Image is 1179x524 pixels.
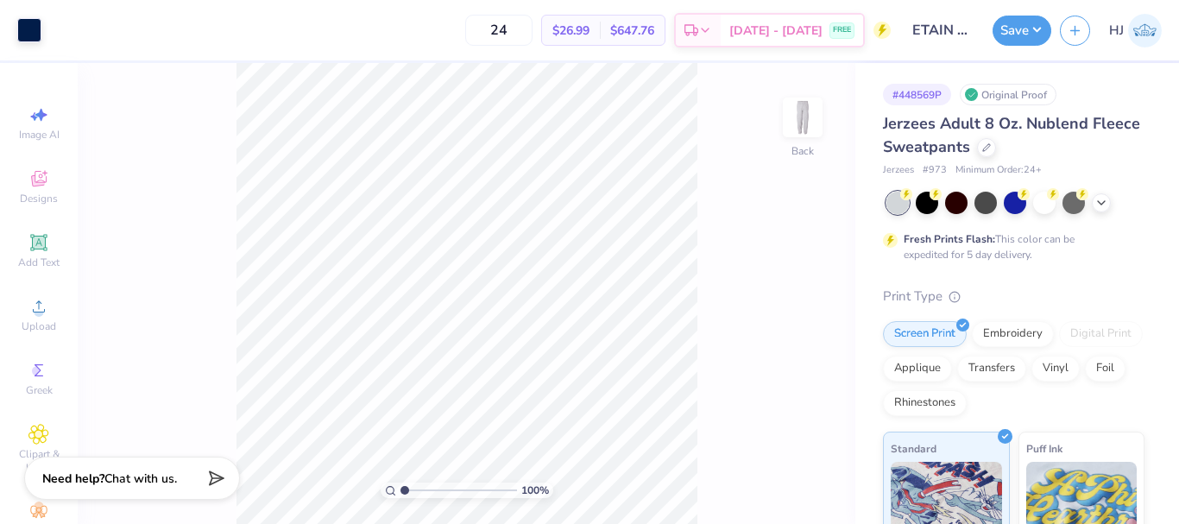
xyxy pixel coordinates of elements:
span: Jerzees [883,163,914,178]
input: – – [465,15,533,46]
div: Original Proof [960,84,1056,105]
div: Print Type [883,287,1144,306]
img: Hughe Josh Cabanete [1128,14,1162,47]
span: $647.76 [610,22,654,40]
span: Designs [20,192,58,205]
span: Standard [891,439,936,458]
span: Greek [26,383,53,397]
div: Vinyl [1031,356,1080,382]
div: Screen Print [883,321,967,347]
span: 100 % [521,483,549,498]
span: # 973 [923,163,947,178]
div: Back [791,143,814,159]
strong: Need help? [42,470,104,487]
span: HJ [1109,21,1124,41]
span: [DATE] - [DATE] [729,22,823,40]
div: Foil [1085,356,1125,382]
div: Applique [883,356,952,382]
span: Image AI [19,128,60,142]
span: Chat with us. [104,470,177,487]
span: $26.99 [552,22,589,40]
div: Digital Print [1059,321,1143,347]
div: Embroidery [972,321,1054,347]
input: Untitled Design [899,13,984,47]
span: FREE [833,24,851,36]
span: Jerzees Adult 8 Oz. Nublend Fleece Sweatpants [883,113,1140,157]
span: Minimum Order: 24 + [955,163,1042,178]
img: Back [785,100,820,135]
span: Add Text [18,256,60,269]
button: Save [993,16,1051,46]
div: Transfers [957,356,1026,382]
span: Clipart & logos [9,447,69,475]
strong: Fresh Prints Flash: [904,232,995,246]
span: Upload [22,319,56,333]
a: HJ [1109,14,1162,47]
div: # 448569P [883,84,951,105]
span: Puff Ink [1026,439,1062,458]
div: This color can be expedited for 5 day delivery. [904,231,1116,262]
div: Rhinestones [883,390,967,416]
